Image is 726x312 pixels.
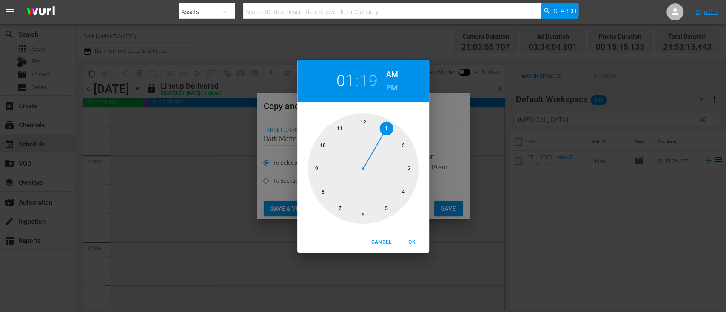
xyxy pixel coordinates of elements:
button: PM [386,81,398,95]
h2: : [355,71,358,90]
button: Cancel [367,235,395,249]
a: Sign Out [696,8,718,15]
span: OK [402,238,422,247]
img: ans4CAIJ8jUAAAAAAAAAAAAAAAAAAAAAAAAgQb4GAAAAAAAAAAAAAAAAAAAAAAAAJMjXAAAAAAAAAAAAAAAAAAAAAAAAgAT5G... [20,2,61,22]
button: AM [386,67,398,81]
span: menu [5,7,15,17]
span: Cancel [371,238,391,247]
button: 19 [360,71,377,90]
button: OK [399,235,426,249]
span: Search [553,3,576,19]
button: 01 [336,71,354,90]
